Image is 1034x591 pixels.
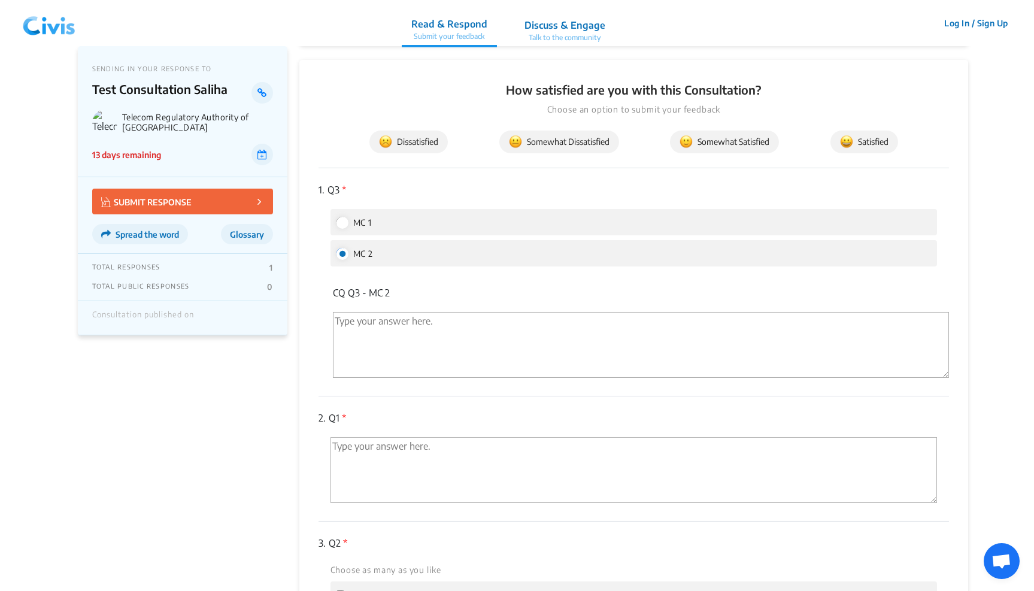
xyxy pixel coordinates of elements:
p: Q1 [319,411,950,425]
p: SENDING IN YOUR RESPONSE TO [92,65,273,72]
button: Dissatisfied [369,131,448,153]
p: How satisfied are you with this Consultation? [319,81,950,98]
img: dissatisfied.svg [379,135,392,148]
button: Satisfied [830,131,898,153]
span: Somewhat Dissatisfied [509,135,610,148]
span: Spread the word [116,229,179,240]
button: Log In / Sign Up [936,14,1016,32]
button: Somewhat Dissatisfied [499,131,619,153]
p: Submit your feedback [411,31,487,42]
div: Consultation published on [92,310,195,326]
p: Talk to the community [524,32,605,43]
span: Dissatisfied [379,135,438,148]
span: MC 2 [353,248,373,259]
p: 0 [267,282,272,292]
button: SUBMIT RESPONSE [92,189,273,214]
button: Glossary [221,224,273,244]
img: Vector.jpg [101,197,111,207]
button: Spread the word [92,224,188,244]
p: TOTAL PUBLIC RESPONSES [92,282,190,292]
img: somewhat_dissatisfied.svg [509,135,522,148]
img: navlogo.png [18,5,80,41]
p: Q2 [319,536,950,550]
img: satisfied.svg [840,135,853,148]
span: Somewhat Satisfied [680,135,769,148]
span: MC 1 [353,217,372,228]
p: 13 days remaining [92,148,161,161]
img: Telecom Regulatory Authority of India logo [92,110,117,135]
p: SUBMIT RESPONSE [101,195,192,208]
span: 1. [319,184,325,196]
input: MC 1 [336,217,347,228]
p: Read & Respond [411,17,487,31]
label: Choose as many as you like [330,563,441,577]
img: somewhat_satisfied.svg [680,135,693,148]
textarea: 'Type your answer here.' | translate [333,312,950,378]
p: Q3 [319,183,950,197]
p: Discuss & Engage [524,18,605,32]
p: Telecom Regulatory Authority of [GEOGRAPHIC_DATA] [122,112,273,132]
button: Somewhat Satisfied [670,131,779,153]
p: Test Consultation Saliha [92,82,252,104]
p: CQ Q3 - MC 2 [333,286,950,300]
textarea: 'Type your answer here.' | translate [330,437,938,503]
span: Glossary [230,229,264,240]
p: Choose an option to submit your feedback [319,103,950,116]
span: Satisfied [840,135,889,148]
span: 3. [319,537,326,549]
input: MC 2 [336,248,347,259]
div: Open chat [984,543,1020,579]
p: 1 [269,263,272,272]
span: 2. [319,412,326,424]
p: TOTAL RESPONSES [92,263,160,272]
